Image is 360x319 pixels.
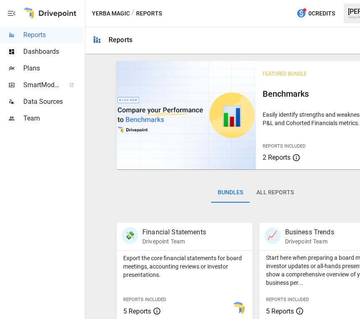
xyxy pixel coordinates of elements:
span: Data Sources [23,97,83,107]
div: 💸 [122,227,138,244]
button: All Reports [250,183,300,203]
p: Business Trends [285,227,334,237]
img: smart model [231,302,245,315]
p: Drivepoint Team [142,237,206,246]
span: 5 Reports [123,307,151,315]
span: Reports [23,30,83,40]
p: Financial Statements [142,227,206,237]
p: Export the core financial statements for board meetings, accounting reviews or investor presentat... [123,254,246,279]
button: Yerba Magic [92,8,130,19]
span: Dashboards [23,47,83,57]
span: Reports Included [123,297,166,302]
span: Team [23,113,83,123]
span: Plans [23,63,83,73]
div: 📈 [264,227,281,244]
img: video thumbnail [117,61,256,169]
div: Reports [109,36,132,44]
span: SmartModel [23,80,60,90]
div: / [132,8,134,19]
span: 2 Reports [263,153,290,161]
span: 0 Credits [308,8,335,19]
p: Drivepoint Team [285,237,334,246]
span: 5 Reports [266,307,294,315]
span: Featured Bundle [263,71,307,77]
button: Bundles [211,183,250,203]
span: Reports Included [266,297,309,302]
span: ™ [60,79,65,89]
button: 0Credits [293,6,338,21]
span: Reports Included [263,143,305,149]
